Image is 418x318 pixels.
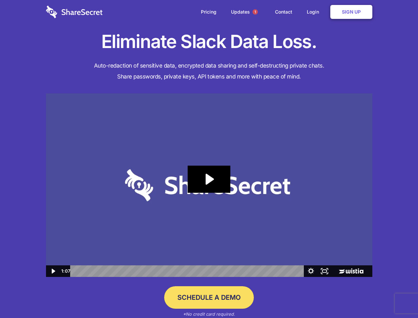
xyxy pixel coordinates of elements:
a: Login [300,2,329,22]
button: Play Video [46,265,60,277]
h1: Eliminate Slack Data Loss. [46,30,372,54]
a: Pricing [194,2,223,22]
img: logo-wordmark-white-trans-d4663122ce5f474addd5e946df7df03e33cb6a1c49d2221995e7729f52c070b2.svg [46,6,103,18]
img: Sharesecret [46,93,372,277]
iframe: Drift Widget Chat Controller [385,285,410,310]
a: Contact [268,2,299,22]
h4: Auto-redaction of sensitive data, encrypted data sharing and self-destructing private chats. Shar... [46,60,372,82]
